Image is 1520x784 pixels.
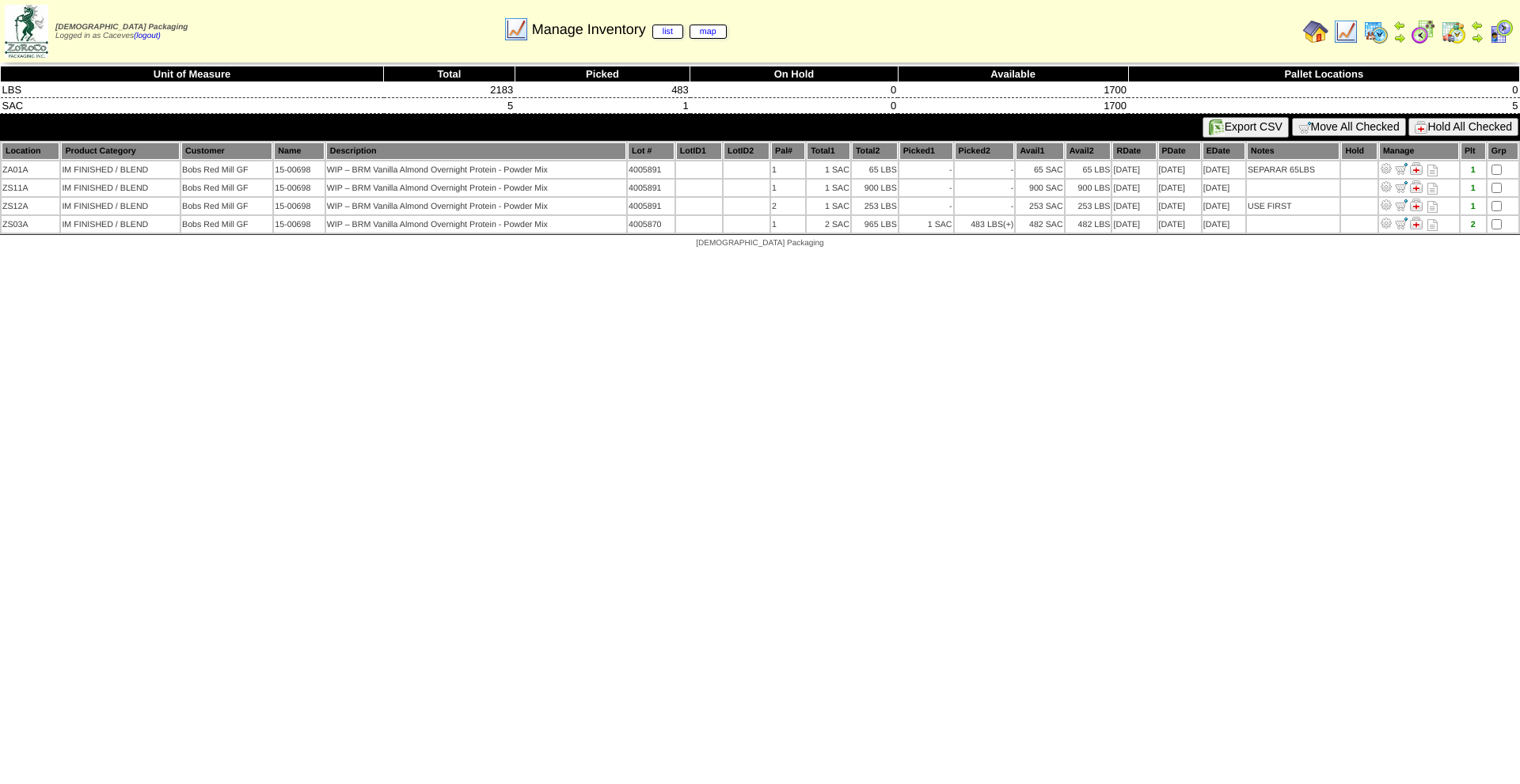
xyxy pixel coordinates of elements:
td: 900 SAC [1016,180,1063,196]
th: RDate [1112,142,1156,160]
span: [DEMOGRAPHIC_DATA] Packaging [696,239,823,248]
td: - [955,198,1015,214]
span: Logged in as Caceves [55,23,188,40]
td: [DATE] [1112,198,1156,214]
td: 0 [690,98,898,114]
th: Pal# [771,142,805,160]
td: WIP – BRM Vanilla Almond Overnight Protein - Powder Mix [326,161,626,178]
td: 253 SAC [1016,198,1063,214]
button: Hold All Checked [1408,118,1518,136]
img: Manage Hold [1410,199,1423,211]
img: excel.gif [1209,119,1225,135]
div: (+) [1003,220,1013,229]
td: 1 SAC [807,198,850,214]
span: Manage Inventory [532,21,727,38]
td: - [899,180,953,196]
td: [DATE] [1158,161,1201,178]
td: 483 [515,82,690,98]
th: Description [326,142,626,160]
td: 65 LBS [1066,161,1111,178]
td: 253 LBS [1066,198,1111,214]
td: 15-00698 [274,198,324,214]
th: Notes [1247,142,1339,160]
td: SAC [1,98,384,114]
a: list [652,25,683,39]
td: [DATE] [1158,216,1201,233]
td: [DATE] [1203,180,1245,196]
img: Move [1395,180,1408,193]
td: IM FINISHED / BLEND [61,216,180,233]
th: EDate [1203,142,1245,160]
img: zoroco-logo-small.webp [5,5,48,58]
th: Avail2 [1066,142,1111,160]
td: [DATE] [1112,161,1156,178]
th: LotID1 [676,142,722,160]
td: 482 SAC [1016,216,1063,233]
th: Unit of Measure [1,66,384,82]
td: ZA01A [2,161,59,178]
td: 900 LBS [852,180,898,196]
td: [DATE] [1158,180,1201,196]
td: SEPARAR 65LBS [1247,161,1339,178]
img: Adjust [1380,162,1393,175]
img: Move [1395,162,1408,175]
th: Location [2,142,59,160]
td: 1 [771,161,805,178]
td: 5 [384,98,515,114]
td: Bobs Red Mill GF [181,161,272,178]
img: arrowleft.gif [1471,19,1484,32]
img: home.gif [1303,19,1328,44]
img: arrowright.gif [1393,32,1406,44]
a: map [690,25,727,39]
td: 15-00698 [274,161,324,178]
td: - [899,161,953,178]
th: Pallet Locations [1128,66,1519,82]
td: 15-00698 [274,216,324,233]
img: calendarblend.gif [1411,19,1436,44]
th: Hold [1341,142,1377,160]
td: 1 SAC [807,161,850,178]
th: Lot # [628,142,674,160]
td: 0 [690,82,898,98]
td: 1 [771,216,805,233]
i: Note [1427,183,1438,195]
img: Adjust [1380,199,1393,211]
img: Move [1395,199,1408,211]
td: WIP – BRM Vanilla Almond Overnight Protein - Powder Mix [326,180,626,196]
th: Manage [1379,142,1459,160]
td: IM FINISHED / BLEND [61,161,180,178]
img: line_graph.gif [503,17,529,42]
td: [DATE] [1203,216,1245,233]
td: [DATE] [1158,198,1201,214]
img: Adjust [1380,217,1393,229]
td: 0 [1128,82,1519,98]
th: Avail1 [1016,142,1063,160]
td: ZS03A [2,216,59,233]
th: Name [274,142,324,160]
img: Manage Hold [1410,217,1423,229]
td: 1 SAC [899,216,953,233]
img: calendarprod.gif [1363,19,1389,44]
th: Plt [1461,142,1486,160]
td: Bobs Red Mill GF [181,198,272,214]
td: 1700 [898,82,1128,98]
img: line_graph.gif [1333,19,1358,44]
th: Total [384,66,515,82]
td: USE FIRST [1247,198,1339,214]
td: IM FINISHED / BLEND [61,198,180,214]
th: On Hold [690,66,898,82]
td: 2 [771,198,805,214]
td: 253 LBS [852,198,898,214]
th: PDate [1158,142,1201,160]
td: - [955,161,1015,178]
img: Manage Hold [1410,162,1423,175]
td: 2183 [384,82,515,98]
th: Available [898,66,1128,82]
i: Note [1427,219,1438,231]
td: 1700 [898,98,1128,114]
span: [DEMOGRAPHIC_DATA] Packaging [55,23,188,32]
img: cart.gif [1298,121,1311,134]
td: IM FINISHED / BLEND [61,180,180,196]
td: [DATE] [1203,198,1245,214]
img: hold.gif [1415,121,1427,134]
